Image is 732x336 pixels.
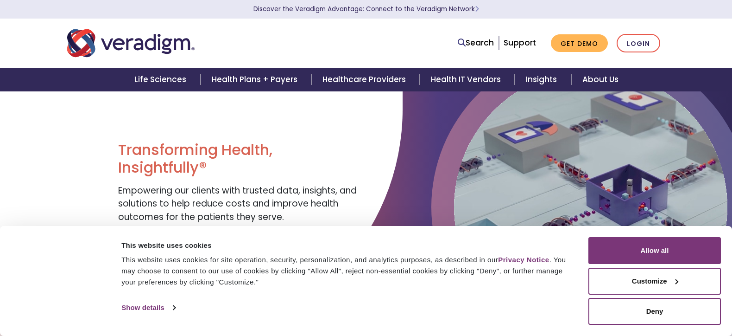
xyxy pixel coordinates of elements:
button: Allow all [588,237,721,264]
div: This website uses cookies [121,240,568,251]
a: Show details [121,301,175,315]
a: Search [458,37,494,49]
a: Get Demo [551,34,608,52]
a: About Us [571,68,630,91]
a: Insights [515,68,571,91]
a: Privacy Notice [498,256,549,264]
a: Discover the Veradigm Advantage: Connect to the Veradigm NetworkLearn More [253,5,479,13]
a: Support [504,37,536,48]
button: Deny [588,298,721,325]
a: Health IT Vendors [420,68,515,91]
a: Healthcare Providers [311,68,420,91]
button: Customize [588,268,721,295]
img: Veradigm logo [67,28,195,58]
div: This website uses cookies for site operation, security, personalization, and analytics purposes, ... [121,254,568,288]
span: Learn More [475,5,479,13]
a: Login [617,34,660,53]
h1: Transforming Health, Insightfully® [118,141,359,177]
a: Health Plans + Payers [201,68,311,91]
span: Empowering our clients with trusted data, insights, and solutions to help reduce costs and improv... [118,184,357,223]
a: Life Sciences [123,68,200,91]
